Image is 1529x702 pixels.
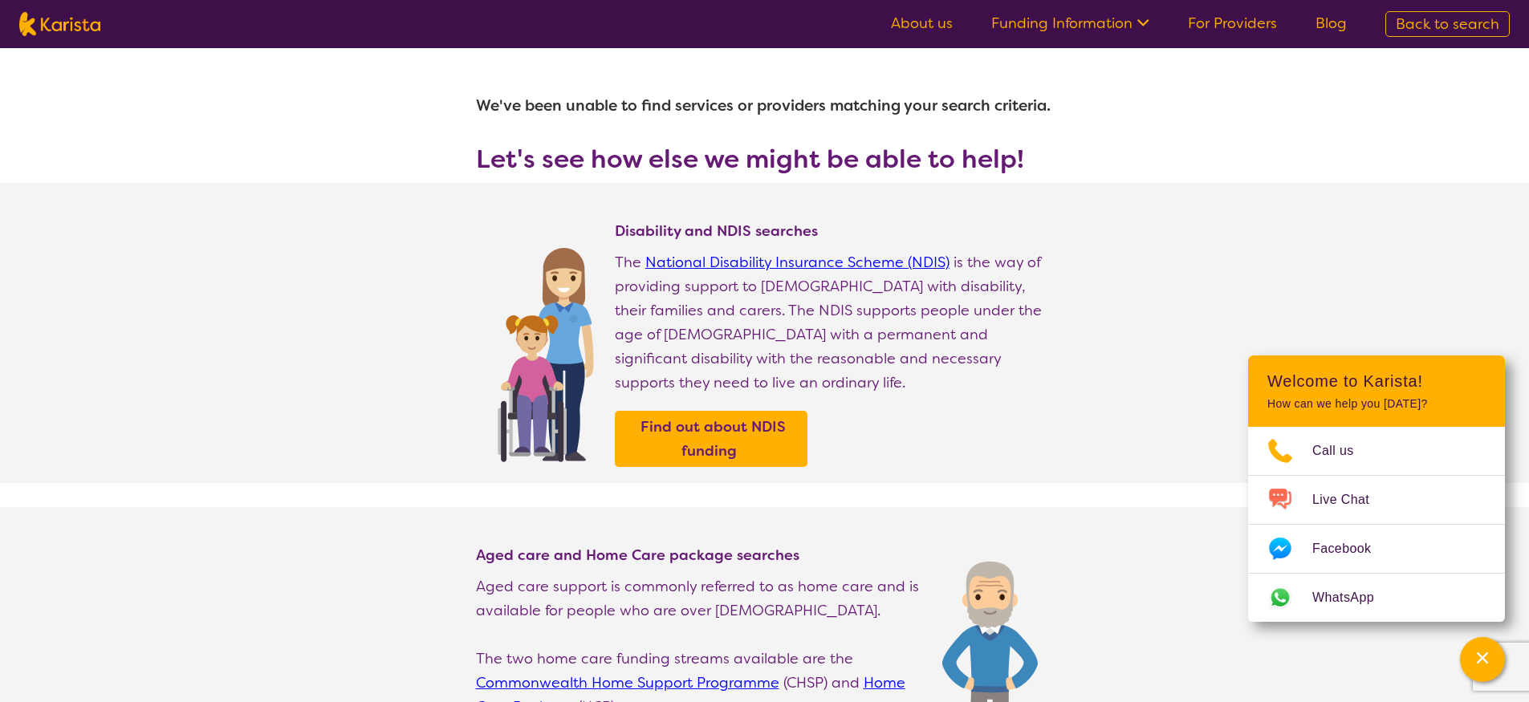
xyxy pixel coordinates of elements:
img: Karista logo [19,12,100,36]
a: Find out about NDIS funding [619,415,803,463]
div: Channel Menu [1248,355,1505,622]
p: The is the way of providing support to [DEMOGRAPHIC_DATA] with disability, their families and car... [615,250,1054,395]
p: Aged care support is commonly referred to as home care and is available for people who are over [... [476,574,926,623]
ul: Choose channel [1248,427,1505,622]
b: Find out about NDIS funding [640,417,786,461]
h3: Let's see how else we might be able to help! [476,144,1054,173]
span: Back to search [1396,14,1499,34]
a: About us [891,14,953,33]
a: Back to search [1385,11,1510,37]
a: National Disability Insurance Scheme (NDIS) [645,253,950,272]
a: Blog [1316,14,1347,33]
a: Commonwealth Home Support Programme [476,673,779,692]
a: For Providers [1188,14,1277,33]
span: WhatsApp [1312,586,1393,610]
h4: Disability and NDIS searches [615,221,1054,241]
a: Web link opens in a new tab. [1248,574,1505,622]
a: Funding Information [991,14,1149,33]
span: Call us [1312,439,1373,463]
h1: We've been unable to find services or providers matching your search criteria. [476,87,1054,125]
img: Find NDIS and Disability services and providers [492,237,599,462]
p: How can we help you [DATE]? [1267,397,1486,411]
span: Facebook [1312,537,1390,561]
span: Live Chat [1312,488,1389,512]
button: Channel Menu [1460,637,1505,682]
h4: Aged care and Home Care package searches [476,546,926,565]
h2: Welcome to Karista! [1267,371,1486,391]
